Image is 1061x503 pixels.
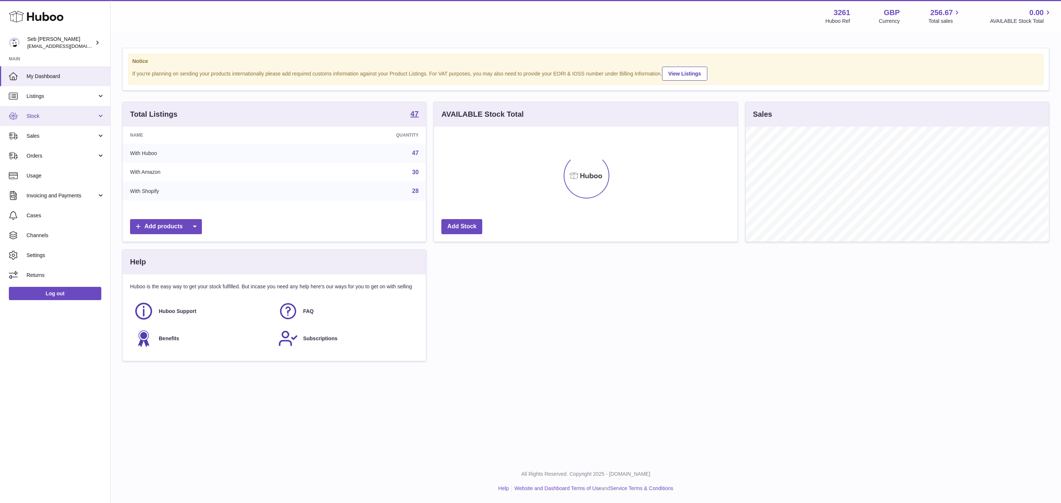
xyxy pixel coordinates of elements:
[123,163,289,182] td: With Amazon
[27,113,97,120] span: Stock
[130,109,178,119] h3: Total Listings
[928,18,961,25] span: Total sales
[27,212,105,219] span: Cases
[132,58,1039,65] strong: Notice
[130,219,202,234] a: Add products
[134,328,271,348] a: Benefits
[159,335,179,342] span: Benefits
[412,150,419,156] a: 47
[27,172,105,179] span: Usage
[662,67,707,81] a: View Listings
[130,257,146,267] h3: Help
[278,328,415,348] a: Subscriptions
[132,66,1039,81] div: If you're planning on sending your products internationally please add required customs informati...
[610,485,673,491] a: Service Terms & Conditions
[27,192,97,199] span: Invoicing and Payments
[27,43,108,49] span: [EMAIL_ADDRESS][DOMAIN_NAME]
[441,219,482,234] a: Add Stock
[498,485,509,491] a: Help
[27,272,105,279] span: Returns
[9,287,101,300] a: Log out
[159,308,196,315] span: Huboo Support
[412,169,419,175] a: 30
[930,8,953,18] span: 256.67
[826,18,850,25] div: Huboo Ref
[990,8,1052,25] a: 0.00 AVAILABLE Stock Total
[123,127,289,144] th: Name
[27,152,97,159] span: Orders
[303,308,314,315] span: FAQ
[27,232,105,239] span: Channels
[410,110,419,117] strong: 47
[412,188,419,194] a: 28
[834,8,850,18] strong: 3261
[27,133,97,140] span: Sales
[884,8,900,18] strong: GBP
[9,37,20,48] img: internalAdmin-3261@internal.huboo.com
[27,252,105,259] span: Settings
[27,36,94,50] div: Seb [PERSON_NAME]
[278,301,415,321] a: FAQ
[289,127,426,144] th: Quantity
[1029,8,1044,18] span: 0.00
[441,109,524,119] h3: AVAILABLE Stock Total
[27,73,105,80] span: My Dashboard
[928,8,961,25] a: 256.67 Total sales
[514,485,601,491] a: Website and Dashboard Terms of Use
[990,18,1052,25] span: AVAILABLE Stock Total
[130,283,419,290] p: Huboo is the easy way to get your stock fulfilled. But incase you need any help here's our ways f...
[123,182,289,201] td: With Shopify
[753,109,772,119] h3: Sales
[879,18,900,25] div: Currency
[512,485,673,492] li: and
[303,335,337,342] span: Subscriptions
[410,110,419,119] a: 47
[116,471,1055,478] p: All Rights Reserved. Copyright 2025 - [DOMAIN_NAME]
[123,144,289,163] td: With Huboo
[134,301,271,321] a: Huboo Support
[27,93,97,100] span: Listings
